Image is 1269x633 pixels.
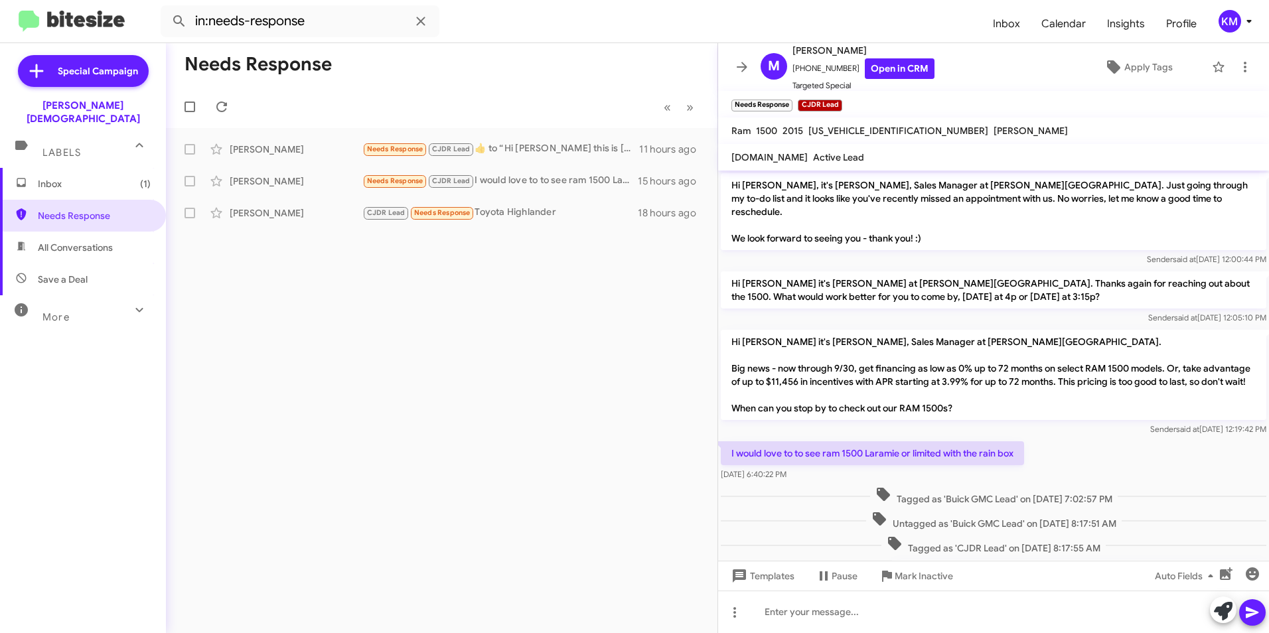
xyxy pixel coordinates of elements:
[865,58,934,79] a: Open in CRM
[367,208,406,217] span: CJDR Lead
[686,99,694,115] span: »
[367,145,423,153] span: Needs Response
[1144,564,1229,588] button: Auto Fields
[721,441,1024,465] p: I would love to to see ram 1500 Laramie or limited with the rain box
[731,125,751,137] span: Ram
[721,173,1266,250] p: Hi [PERSON_NAME], it's [PERSON_NAME], Sales Manager at [PERSON_NAME][GEOGRAPHIC_DATA]. Just going...
[1071,55,1205,79] button: Apply Tags
[38,241,113,254] span: All Conversations
[18,55,149,87] a: Special Campaign
[1096,5,1156,43] a: Insights
[994,125,1068,137] span: [PERSON_NAME]
[362,205,638,220] div: Toyota Highlander
[432,176,471,185] span: CJDR Lead
[792,79,934,92] span: Targeted Special
[756,125,777,137] span: 1500
[1155,564,1219,588] span: Auto Fields
[638,206,707,220] div: 18 hours ago
[362,173,638,188] div: I would love to to see ram 1500 Laramie or limited with the rain box
[721,469,786,479] span: [DATE] 6:40:22 PM
[38,177,151,190] span: Inbox
[38,273,88,286] span: Save a Deal
[721,330,1266,420] p: Hi [PERSON_NAME] it's [PERSON_NAME], Sales Manager at [PERSON_NAME][GEOGRAPHIC_DATA]. Big news - ...
[656,94,679,121] button: Previous
[230,143,362,156] div: [PERSON_NAME]
[1150,424,1266,434] span: Sender [DATE] 12:19:42 PM
[639,143,707,156] div: 11 hours ago
[870,486,1118,506] span: Tagged as 'Buick GMC Lead' on [DATE] 7:02:57 PM
[367,176,423,185] span: Needs Response
[792,58,934,79] span: [PHONE_NUMBER]
[1147,254,1266,264] span: Sender [DATE] 12:00:44 PM
[982,5,1031,43] a: Inbox
[866,511,1122,530] span: Untagged as 'Buick GMC Lead' on [DATE] 8:17:51 AM
[798,100,842,111] small: CJDR Lead
[58,64,138,78] span: Special Campaign
[792,42,934,58] span: [PERSON_NAME]
[656,94,702,121] nav: Page navigation example
[1173,254,1196,264] span: said at
[881,535,1106,555] span: Tagged as 'CJDR Lead' on [DATE] 8:17:55 AM
[1219,10,1241,33] div: KM
[1174,313,1197,322] span: said at
[230,206,362,220] div: [PERSON_NAME]
[783,125,803,137] span: 2015
[768,56,780,77] span: M
[808,125,988,137] span: [US_VEHICLE_IDENTIFICATION_NUMBER]
[161,5,439,37] input: Search
[1176,424,1199,434] span: said at
[813,151,864,163] span: Active Lead
[721,271,1266,309] p: Hi [PERSON_NAME] it's [PERSON_NAME] at [PERSON_NAME][GEOGRAPHIC_DATA]. Thanks again for reaching ...
[1156,5,1207,43] a: Profile
[42,311,70,323] span: More
[731,151,808,163] span: [DOMAIN_NAME]
[185,54,332,75] h1: Needs Response
[230,175,362,188] div: [PERSON_NAME]
[1031,5,1096,43] a: Calendar
[718,564,805,588] button: Templates
[38,209,151,222] span: Needs Response
[1207,10,1254,33] button: KM
[729,564,794,588] span: Templates
[805,564,868,588] button: Pause
[868,564,964,588] button: Mark Inactive
[362,141,639,157] div: ​👍​ to “ Hi [PERSON_NAME] this is [PERSON_NAME], Sales Manager at [PERSON_NAME][GEOGRAPHIC_DATA]....
[731,100,792,111] small: Needs Response
[1124,55,1173,79] span: Apply Tags
[42,147,81,159] span: Labels
[414,208,471,217] span: Needs Response
[891,560,1266,584] p: [URL][DOMAIN_NAME][PERSON_NAME][US_VEHICLE_IDENTIFICATION_NUMBER]
[638,175,707,188] div: 15 hours ago
[140,177,151,190] span: (1)
[832,564,858,588] span: Pause
[895,564,953,588] span: Mark Inactive
[1148,313,1266,322] span: Sender [DATE] 12:05:10 PM
[432,145,471,153] span: CJDR Lead
[678,94,702,121] button: Next
[664,99,671,115] span: «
